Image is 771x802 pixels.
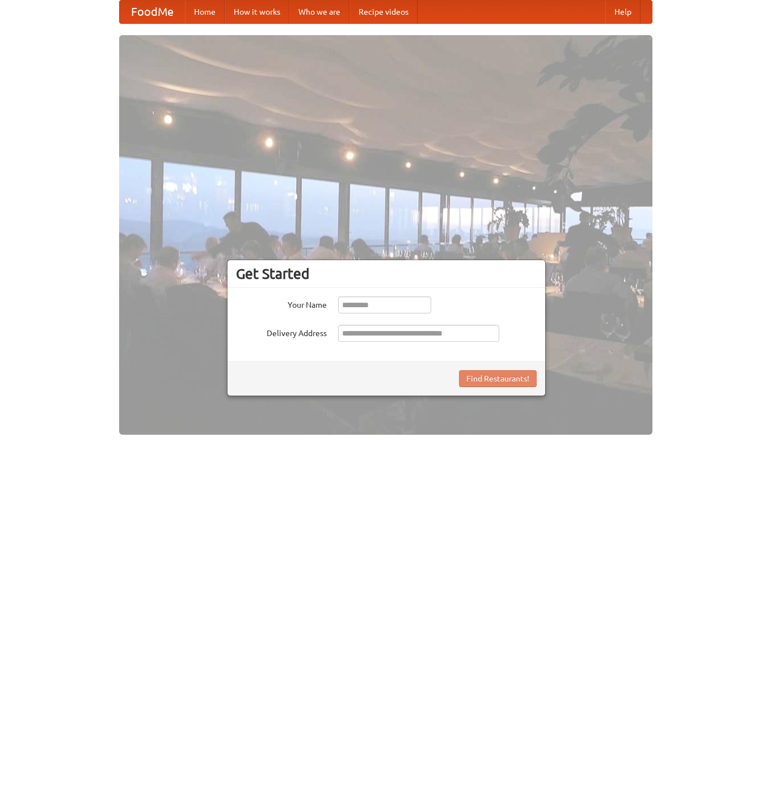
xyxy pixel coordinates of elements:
[185,1,225,23] a: Home
[120,1,185,23] a: FoodMe
[236,325,327,339] label: Delivery Address
[225,1,289,23] a: How it works
[236,265,537,282] h3: Get Started
[605,1,641,23] a: Help
[289,1,349,23] a: Who we are
[236,296,327,311] label: Your Name
[459,370,537,387] button: Find Restaurants!
[349,1,418,23] a: Recipe videos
